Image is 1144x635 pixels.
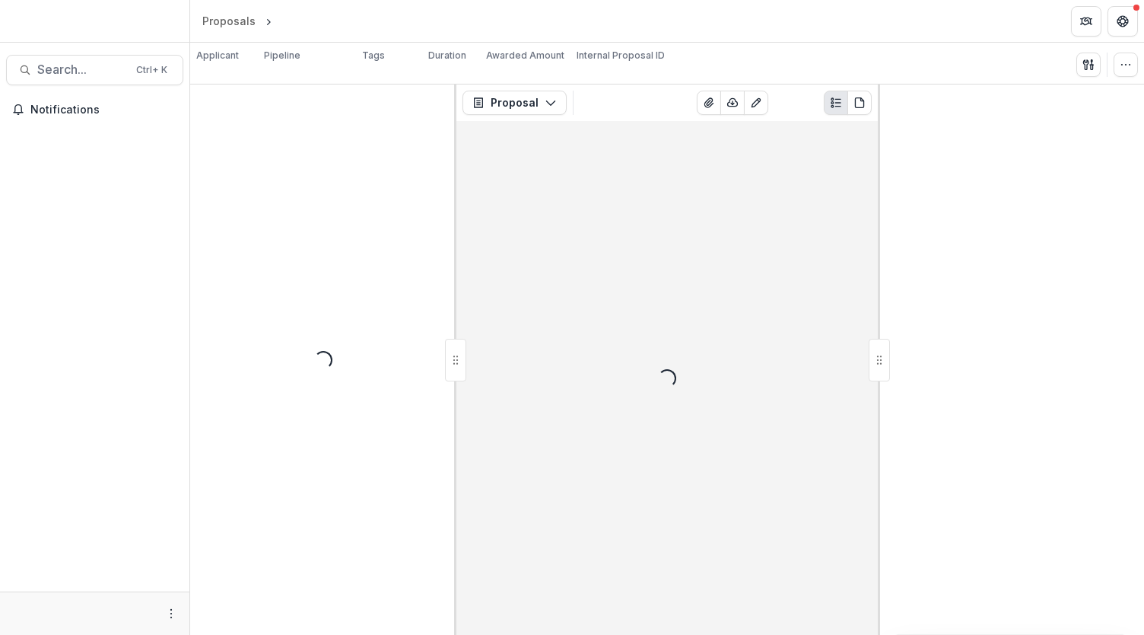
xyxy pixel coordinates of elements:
nav: breadcrumb [196,10,340,32]
button: Proposal [462,91,567,115]
div: Ctrl + K [133,62,170,78]
p: Internal Proposal ID [577,49,665,62]
span: Search... [37,62,127,77]
p: Pipeline [264,49,300,62]
a: Proposals [196,10,262,32]
button: Partners [1071,6,1101,37]
p: Awarded Amount [486,49,564,62]
p: Tags [362,49,385,62]
button: PDF view [847,91,872,115]
span: Notifications [30,104,177,116]
button: Search... [6,55,183,85]
button: More [162,605,180,623]
p: Duration [428,49,466,62]
button: Edit as form [744,91,768,115]
button: View Attached Files [697,91,721,115]
button: Notifications [6,97,183,122]
button: Get Help [1107,6,1138,37]
div: Proposals [202,13,256,29]
p: Applicant [196,49,239,62]
button: Plaintext view [824,91,848,115]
